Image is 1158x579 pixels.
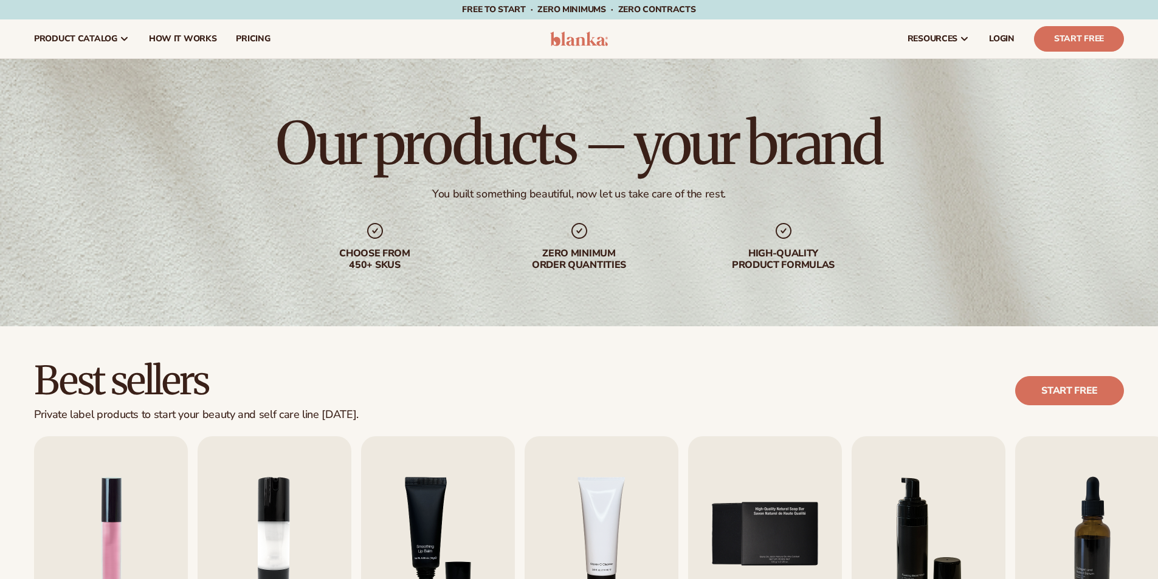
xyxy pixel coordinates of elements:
[989,34,1015,44] span: LOGIN
[550,32,608,46] img: logo
[34,34,117,44] span: product catalog
[139,19,227,58] a: How It Works
[462,4,695,15] span: Free to start · ZERO minimums · ZERO contracts
[1034,26,1124,52] a: Start Free
[236,34,270,44] span: pricing
[979,19,1024,58] a: LOGIN
[226,19,280,58] a: pricing
[908,34,957,44] span: resources
[898,19,979,58] a: resources
[276,114,881,173] h1: Our products – your brand
[432,187,726,201] div: You built something beautiful, now let us take care of the rest.
[1015,376,1124,405] a: Start free
[501,248,657,271] div: Zero minimum order quantities
[149,34,217,44] span: How It Works
[24,19,139,58] a: product catalog
[34,408,359,422] div: Private label products to start your beauty and self care line [DATE].
[34,360,359,401] h2: Best sellers
[706,248,861,271] div: High-quality product formulas
[297,248,453,271] div: Choose from 450+ Skus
